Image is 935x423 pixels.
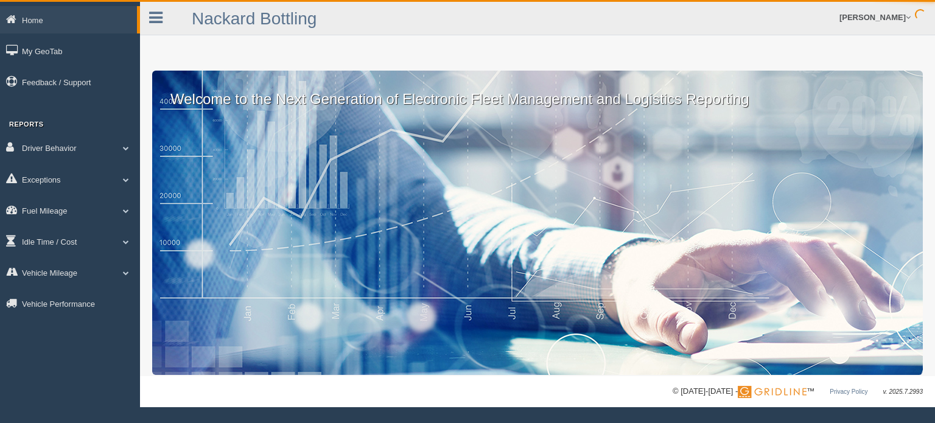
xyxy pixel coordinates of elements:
a: Nackard Bottling [192,9,317,28]
a: Privacy Policy [830,388,867,395]
div: © [DATE]-[DATE] - ™ [673,385,923,398]
span: v. 2025.7.2993 [883,388,923,395]
img: Gridline [738,386,807,398]
p: Welcome to the Next Generation of Electronic Fleet Management and Logistics Reporting [152,71,923,110]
